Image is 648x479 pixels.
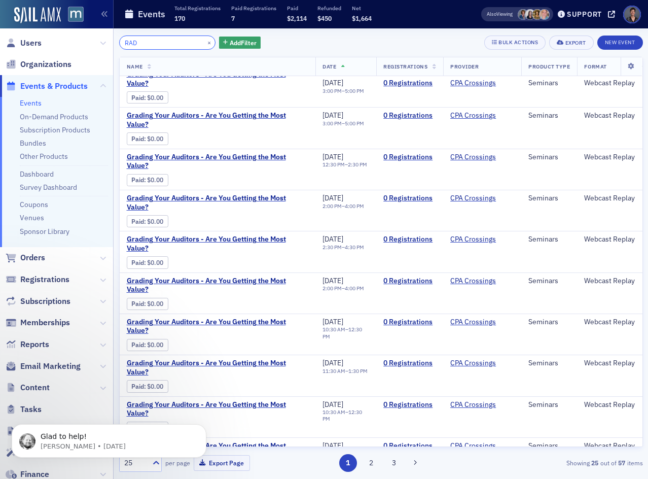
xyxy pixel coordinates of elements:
[322,276,343,285] span: [DATE]
[287,14,307,22] span: $2,114
[322,408,345,416] time: 10:30 AM
[231,5,276,12] p: Paid Registrations
[131,218,147,225] span: :
[131,94,147,101] span: :
[127,359,309,377] a: Grading Your Auditors - Are You Getting the Most Value?
[127,174,168,186] div: Paid: 0 - $0
[450,111,514,120] span: CPA Crossings
[475,458,642,467] div: Showing out of items
[450,318,496,327] a: CPA Crossings
[322,358,343,367] span: [DATE]
[487,11,513,18] span: Viewing
[623,6,641,23] span: Profile
[131,135,147,143] span: :
[127,339,168,351] div: Paid: 0 - $0
[584,111,635,120] div: Webcast Replay
[322,234,343,244] span: [DATE]
[339,454,357,472] button: 1
[322,326,345,333] time: 10:30 AM
[20,274,69,285] span: Registrations
[68,7,84,22] img: SailAMX
[6,38,42,49] a: Users
[565,40,586,46] div: Export
[6,426,60,437] a: E-Learning
[450,153,496,162] a: CPA Crossings
[322,120,342,127] time: 3:00 PM
[322,285,364,292] div: –
[450,277,514,286] span: CPA Crossings
[450,441,496,451] a: CPA Crossings
[528,153,570,162] div: Seminars
[450,194,514,203] span: CPA Crossings
[127,298,168,310] div: Paid: 0 - $0
[6,339,49,350] a: Reports
[322,408,362,422] time: 12:30 PM
[6,274,69,285] a: Registrations
[147,176,163,184] span: $0.00
[20,317,70,328] span: Memberships
[322,202,342,210] time: 2:00 PM
[127,400,309,418] a: Grading Your Auditors - Are You Getting the Most Value?
[131,300,147,307] span: :
[498,40,538,45] div: Bulk Actions
[20,361,81,372] span: Email Marketing
[127,441,309,459] a: Grading Your Auditors - Are You Getting the Most Value?
[525,9,535,20] span: Kelly Brown
[322,161,367,168] div: –
[584,441,635,451] div: Webcast Replay
[174,14,185,22] span: 170
[20,59,71,70] span: Organizations
[6,404,42,415] a: Tasks
[147,135,163,143] span: $0.00
[322,88,364,94] div: –
[584,235,635,244] div: Webcast Replay
[20,339,49,350] span: Reports
[383,441,436,451] a: 0 Registrations
[131,300,144,307] a: Paid
[584,277,635,286] div: Webcast Replay
[20,81,88,92] span: Events & Products
[127,111,309,129] a: Grading Your Auditors - Are You Getting the Most Value?
[131,341,144,349] a: Paid
[20,183,77,192] a: Survey Dashboard
[131,259,147,266] span: :
[127,380,168,392] div: Paid: 0 - $0
[322,244,364,251] div: –
[450,277,496,286] a: CPA Crossings
[584,359,635,368] div: Webcast Replay
[127,277,309,294] a: Grading Your Auditors - Are You Getting the Most Value?
[539,9,550,20] span: Dee Sullivan
[219,37,261,49] button: AddFilter
[528,400,570,409] div: Seminars
[385,454,403,472] button: 3
[131,341,147,349] span: :
[584,153,635,162] div: Webcast Replay
[127,153,309,170] span: Grading Your Auditors - Are You Getting the Most Value?
[138,8,165,20] h1: Events
[131,383,147,390] span: :
[345,285,364,292] time: 4:00 PM
[147,218,163,225] span: $0.00
[20,139,46,148] a: Bundles
[450,235,496,244] a: CPA Crossings
[345,202,364,210] time: 4:00 PM
[322,120,364,127] div: –
[345,120,364,127] time: 5:00 PM
[322,368,368,374] div: –
[20,382,50,393] span: Content
[450,400,496,409] a: CPA Crossings
[322,285,342,292] time: 2:00 PM
[322,244,342,251] time: 2:30 PM
[6,317,70,328] a: Memberships
[322,326,369,339] div: –
[6,382,50,393] a: Content
[528,441,570,451] div: Seminars
[20,152,68,161] a: Other Products
[528,79,570,88] div: Seminars
[450,79,496,88] a: CPA Crossings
